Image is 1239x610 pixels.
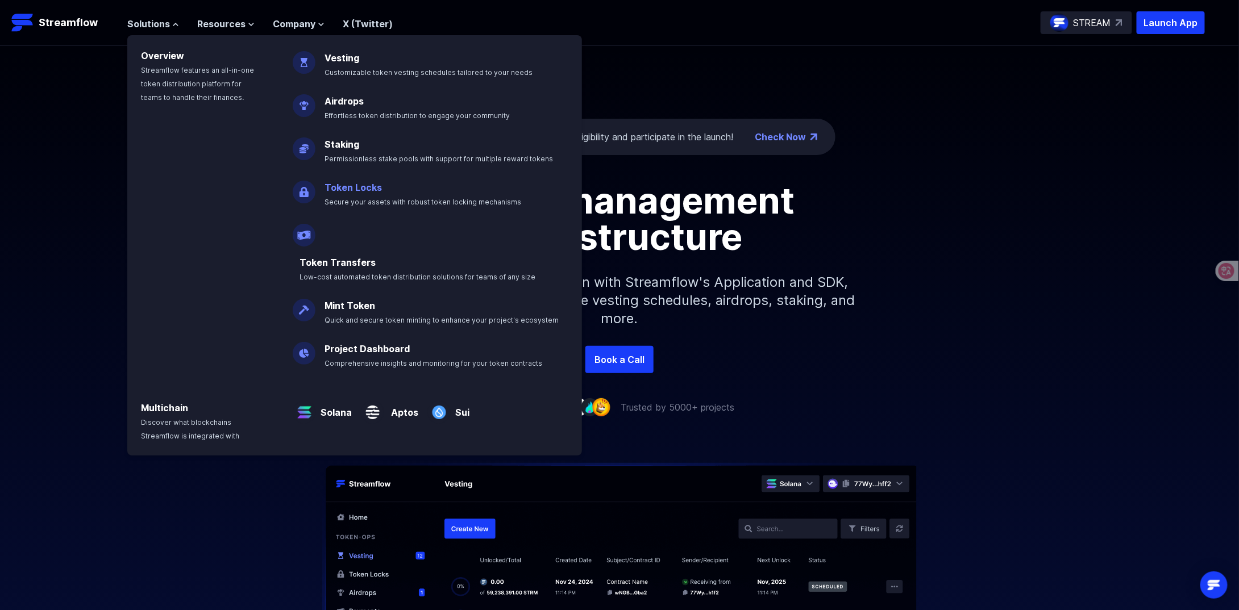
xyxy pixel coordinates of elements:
a: Multichain [141,402,188,413]
span: Quick and secure token minting to enhance your project's ecosystem [325,316,559,324]
img: company-9 [592,398,610,416]
p: STREAM [1073,16,1111,30]
button: Resources [197,17,255,31]
p: Trusted by 5000+ projects [621,400,734,414]
span: Company [273,17,315,31]
p: Simplify your token distribution with Streamflow's Application and SDK, offering access to custom... [375,255,864,346]
div: Open Intercom Messenger [1200,571,1228,599]
a: Solana [316,396,352,419]
span: Resources [197,17,246,31]
a: Sui [451,396,469,419]
img: Staking [293,128,315,160]
a: X (Twitter) [343,18,393,30]
img: top-right-arrow.png [810,133,817,140]
span: Effortless token distribution to engage your community [325,111,510,120]
img: Airdrops [293,85,315,117]
img: Vesting [293,42,315,74]
a: Airdrops [325,95,364,107]
a: Token Locks [325,182,382,193]
span: Streamflow features an all-in-one token distribution platform for teams to handle their finances. [141,66,254,102]
img: top-right-arrow.svg [1116,19,1122,26]
a: Staking [325,139,359,150]
button: Launch App [1137,11,1205,34]
h1: Token management infrastructure [364,182,875,255]
a: Overview [141,50,184,61]
div: Check eligibility and participate in the launch! [444,130,733,144]
p: Streamflow [39,15,98,31]
img: streamflow-logo-circle.png [1050,14,1068,32]
a: Token Transfers [300,257,376,268]
a: Check Now [755,130,806,144]
img: Mint Token [293,290,315,321]
img: company-8 [581,398,599,416]
span: Comprehensive insights and monitoring for your token contracts [325,359,542,367]
img: Solana [293,392,316,424]
span: Secure your assets with robust token locking mechanisms [325,198,521,206]
button: Company [273,17,325,31]
span: Customizable token vesting schedules tailored to your needs [325,68,533,77]
a: Streamflow [11,11,116,34]
span: Low-cost automated token distribution solutions for teams of any size [300,273,535,281]
a: Vesting [325,52,359,64]
img: Token Locks [293,172,315,203]
img: Project Dashboard [293,333,315,365]
a: Project Dashboard [325,343,410,354]
img: Streamflow Logo [11,11,34,34]
span: Permissionless stake pools with support for multiple reward tokens [325,154,553,163]
a: Aptos [384,396,418,419]
a: STREAM [1041,11,1132,34]
a: Book a Call [585,346,654,373]
button: Solutions [127,17,179,31]
a: Mint Token [325,300,375,311]
img: Payroll [293,215,315,246]
img: Sui [427,392,451,424]
img: Aptos [361,392,384,424]
span: Discover what blockchains Streamflow is integrated with [141,418,239,440]
span: Solutions [127,17,170,31]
